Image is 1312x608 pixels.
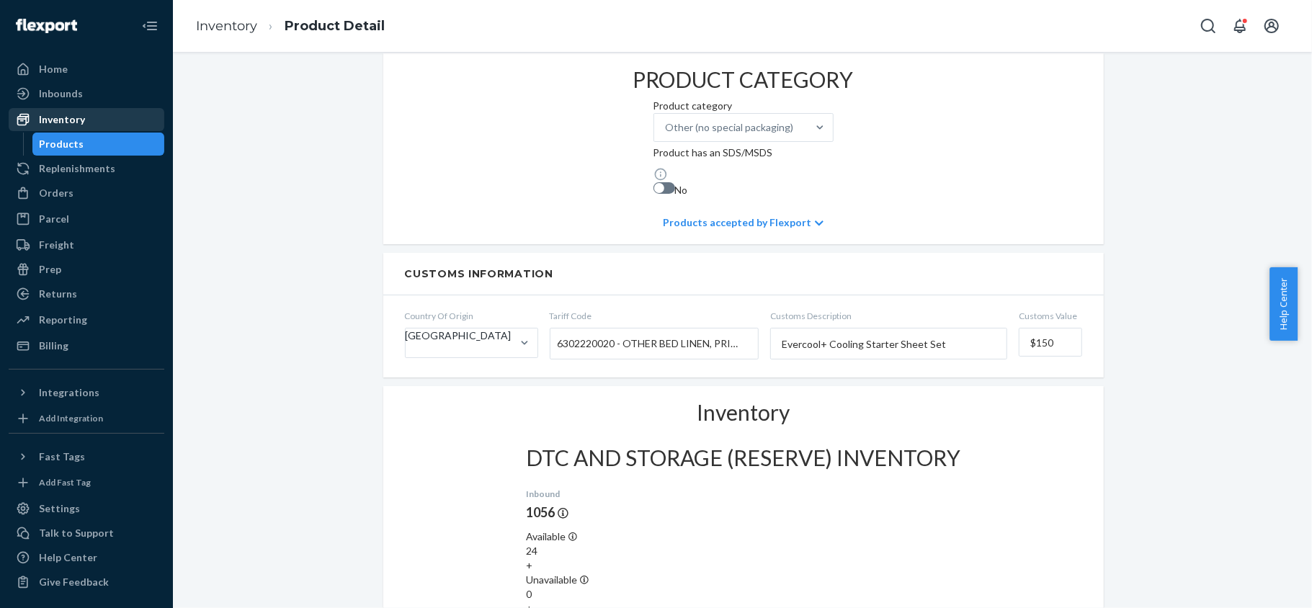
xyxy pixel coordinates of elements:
[39,161,115,176] div: Replenishments
[39,339,68,353] div: Billing
[9,258,164,281] a: Prep
[9,157,164,180] a: Replenishments
[39,526,114,540] div: Talk to Support
[406,343,407,357] input: [GEOGRAPHIC_DATA]
[39,287,77,301] div: Returns
[653,99,834,113] p: Product category
[697,401,790,424] h2: Inventory
[633,68,854,91] h2: PRODUCT CATEGORY
[9,282,164,305] a: Returns
[526,587,960,602] div: 0
[9,445,164,468] button: Fast Tags
[196,18,257,34] a: Inventory
[794,120,795,135] input: Other (no special packaging)
[9,58,164,81] a: Home
[1269,267,1298,341] button: Help Center
[1257,12,1286,40] button: Open account menu
[9,410,164,427] a: Add Integration
[653,146,834,160] p: Product has an SDS/MSDS
[9,474,164,491] a: Add Fast Tag
[9,497,164,520] a: Settings
[558,331,744,356] span: 6302220020 - OTHER BED LINEN, PRINTED: OF MANMADE FIBERS, SHEETS
[39,186,73,200] div: Orders
[9,233,164,256] a: Freight
[9,308,164,331] a: Reporting
[39,476,91,488] div: Add Fast Tag
[550,310,759,322] span: Tariff Code
[40,137,84,151] div: Products
[663,201,824,244] div: Products accepted by Flexport
[526,446,960,470] h2: DTC AND STORAGE (RESERVE) INVENTORY
[39,385,99,400] div: Integrations
[39,112,85,127] div: Inventory
[675,184,688,196] span: No
[9,546,164,569] a: Help Center
[1019,328,1081,357] input: Customs Value
[9,82,164,105] a: Inbounds
[526,504,960,522] div: 1056
[9,182,164,205] a: Orders
[9,334,164,357] a: Billing
[39,238,74,252] div: Freight
[526,544,960,558] div: 24
[405,267,1082,280] h2: Customs Information
[135,12,164,40] button: Close Navigation
[39,575,109,589] div: Give Feedback
[9,108,164,131] a: Inventory
[9,571,164,594] button: Give Feedback
[32,133,165,156] a: Products
[39,212,69,226] div: Parcel
[1019,310,1081,322] span: Customs Value
[39,550,97,565] div: Help Center
[770,310,1007,322] span: Customs Description
[39,501,80,516] div: Settings
[666,120,794,135] div: Other (no special packaging)
[39,62,68,76] div: Home
[9,381,164,404] button: Integrations
[526,558,960,573] div: +
[1194,12,1223,40] button: Open Search Box
[526,529,960,544] div: Available
[526,573,960,587] div: Unavailable
[39,313,87,327] div: Reporting
[9,522,164,545] a: Talk to Support
[39,412,103,424] div: Add Integration
[16,19,77,33] img: Flexport logo
[184,5,396,48] ol: breadcrumbs
[1226,12,1254,40] button: Open notifications
[285,18,385,34] a: Product Detail
[526,488,960,500] div: Inbound
[39,86,83,101] div: Inbounds
[39,450,85,464] div: Fast Tags
[406,328,512,343] div: [GEOGRAPHIC_DATA]
[405,310,538,322] span: Country Of Origin
[39,262,61,277] div: Prep
[9,207,164,231] a: Parcel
